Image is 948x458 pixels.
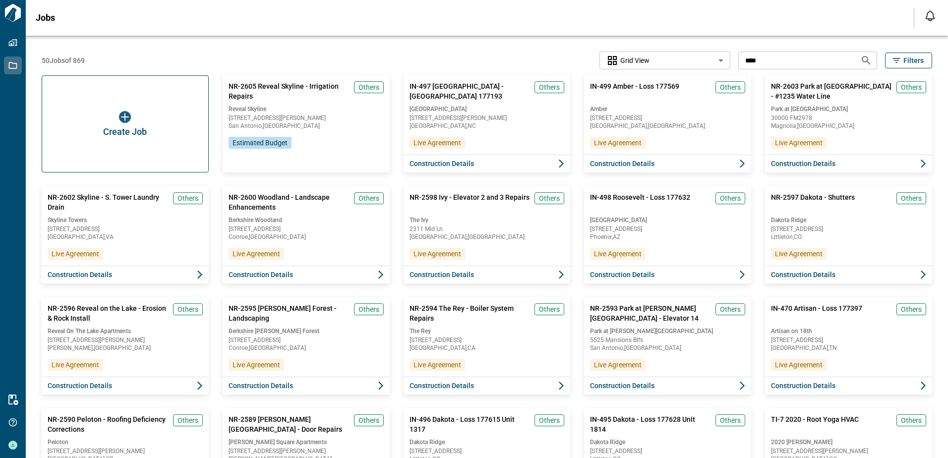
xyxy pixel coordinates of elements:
span: Reveal On The Lake Apartments [48,327,203,335]
span: [GEOGRAPHIC_DATA] , TN [771,345,926,351]
span: Others [178,304,198,314]
button: Filters [885,53,932,68]
span: Peloton [48,438,203,446]
iframe: Intercom live chat [914,424,938,448]
span: [STREET_ADDRESS] [48,226,203,232]
span: Live Agreement [594,360,642,370]
span: Others [901,82,922,92]
span: The Rey [410,327,565,335]
span: Live Agreement [233,360,280,370]
button: Construction Details [765,155,932,172]
span: Park at [PERSON_NAME][GEOGRAPHIC_DATA] [590,327,745,335]
span: Skyline Towers [48,216,203,224]
span: Dakota Ridge [410,438,565,446]
button: Construction Details [42,266,209,284]
button: Construction Details [404,377,571,395]
span: Live Agreement [594,249,642,259]
span: [STREET_ADDRESS][PERSON_NAME] [229,115,384,121]
span: Others [720,304,741,314]
span: [STREET_ADDRESS][PERSON_NAME] [229,448,384,454]
span: Live Agreement [594,138,642,148]
span: [GEOGRAPHIC_DATA] , CA [410,345,565,351]
span: [GEOGRAPHIC_DATA] [410,105,565,113]
span: [STREET_ADDRESS] [590,115,745,121]
span: [GEOGRAPHIC_DATA] , NC [410,123,565,129]
span: 30000 FM2978 [771,115,926,121]
span: NR-2589 [PERSON_NAME][GEOGRAPHIC_DATA] - Door Repairs [229,414,350,434]
span: NR-2593 Park at [PERSON_NAME][GEOGRAPHIC_DATA] - Elevator 14 [590,303,711,323]
span: Live Agreement [775,360,823,370]
span: Others [358,82,379,92]
span: [GEOGRAPHIC_DATA] , VA [48,234,203,240]
span: Construction Details [590,381,654,391]
span: NR-2596 Reveal on the Lake - Erosion & Rock Install [48,303,169,323]
span: NR-2590 Peloton - Roofing Deficiency Corrections [48,414,169,434]
span: [GEOGRAPHIC_DATA] [590,216,745,224]
span: Dakota Ridge [771,216,926,224]
span: [STREET_ADDRESS] [771,337,926,343]
span: [STREET_ADDRESS] [410,337,565,343]
span: Construction Details [771,270,835,280]
button: Construction Details [584,377,751,395]
span: [STREET_ADDRESS] [590,226,745,232]
span: [PERSON_NAME] Square Apartments [229,438,384,446]
button: Search jobs [856,51,876,70]
span: 5525 Mansions Blfs [590,337,745,343]
span: [GEOGRAPHIC_DATA] , [GEOGRAPHIC_DATA] [590,123,745,129]
span: [STREET_ADDRESS][PERSON_NAME] [410,115,565,121]
span: Reveal Skyline [229,105,384,113]
span: NR-2597 Dakota - Shutters [771,192,855,212]
span: Live Agreement [414,360,461,370]
span: Dakota Ridge [590,438,745,446]
span: Littleton , CO [771,234,926,240]
span: [STREET_ADDRESS] [229,226,384,232]
span: Magnolia , [GEOGRAPHIC_DATA] [771,123,926,129]
span: Berkshire [PERSON_NAME] Forest [229,327,384,335]
span: Others [178,193,198,203]
span: Live Agreement [775,249,823,259]
span: Live Agreement [233,249,280,259]
span: IN-496 Dakota - Loss 177615 Unit 1317 [410,414,531,434]
span: Park at [GEOGRAPHIC_DATA] [771,105,926,113]
button: Construction Details [584,266,751,284]
span: IN-497 [GEOGRAPHIC_DATA] - [GEOGRAPHIC_DATA] 177193 [410,81,531,101]
span: NR-2603 Park at [GEOGRAPHIC_DATA] - #1235 Water Line [771,81,892,101]
span: Others [539,82,560,92]
span: Construction Details [229,270,293,280]
span: Construction Details [771,381,835,391]
span: Construction Details [771,159,835,169]
span: Live Agreement [52,249,99,259]
span: NR-2600 Woodland - Landscape Enhancements [229,192,350,212]
span: IN-470 Artisan - Loss 177397 [771,303,862,323]
span: Construction Details [590,270,654,280]
span: Live Agreement [775,138,823,148]
span: Others [720,415,741,425]
span: [GEOGRAPHIC_DATA] , [GEOGRAPHIC_DATA] [410,234,565,240]
span: [STREET_ADDRESS] [229,337,384,343]
span: Others [539,304,560,314]
span: Construction Details [48,270,112,280]
span: Amber [590,105,745,113]
span: [STREET_ADDRESS] [771,226,926,232]
span: NR-2594 The Rey - Boiler System Repairs [410,303,531,323]
span: Construction Details [229,381,293,391]
span: Construction Details [48,381,112,391]
span: Others [901,415,922,425]
button: Construction Details [404,155,571,172]
span: IN-495 Dakota - Loss 177628 Unit 1814 [590,414,711,434]
span: Construction Details [410,381,474,391]
button: Open notification feed [922,8,938,24]
span: San Antonio , [GEOGRAPHIC_DATA] [590,345,745,351]
span: Others [901,193,922,203]
span: Conroe , [GEOGRAPHIC_DATA] [229,234,384,240]
span: Others [720,82,741,92]
span: Filters [903,56,924,65]
span: 2311 Mid Ln [410,226,565,232]
span: Others [178,415,198,425]
span: Create Job [103,127,147,137]
span: Others [539,193,560,203]
span: Live Agreement [414,249,461,259]
span: Jobs [36,13,55,23]
button: Construction Details [584,155,751,172]
span: NR-2598 Ivy - Elevator 2 and 3 Repairs [410,192,530,212]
